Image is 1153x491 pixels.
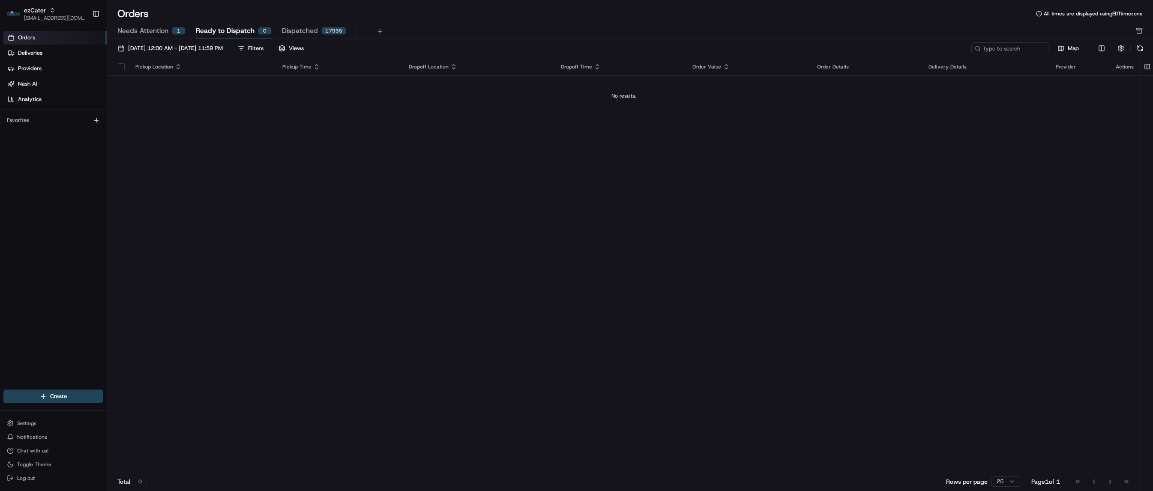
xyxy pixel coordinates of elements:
[172,27,186,35] div: 1
[135,63,269,70] div: Pickup Location
[275,42,308,54] button: Views
[50,393,67,400] span: Create
[3,77,107,91] a: Nash AI
[18,34,35,42] span: Orders
[114,42,227,54] button: [DATE] 12:00 AM - [DATE] 11:59 PM
[9,82,24,98] img: 1736555255976-a54dd68f-1ca7-489b-9aae-adbdc363a1c4
[85,146,104,152] span: Pylon
[60,145,104,152] a: Powered byPylon
[817,63,915,70] div: Order Details
[1056,63,1102,70] div: Provider
[1134,42,1146,54] button: Refresh
[117,26,168,36] span: Needs Attention
[3,472,103,484] button: Log out
[3,31,107,45] a: Orders
[29,82,141,91] div: Start new chat
[1031,477,1060,486] div: Page 1 of 1
[17,434,47,440] span: Notifications
[24,6,46,15] button: ezCater
[17,420,36,427] span: Settings
[928,63,1042,70] div: Delivery Details
[22,56,141,65] input: Clear
[117,7,149,21] h1: Orders
[248,45,264,52] div: Filters
[1044,10,1143,17] span: All times are displayed using EDT timezone
[3,417,103,429] button: Settings
[17,475,35,482] span: Log out
[9,125,15,132] div: 📗
[692,63,804,70] div: Order Value
[72,125,79,132] div: 💻
[24,15,85,21] button: [EMAIL_ADDRESS][DOMAIN_NAME]
[18,80,37,88] span: Nash AI
[17,125,66,133] span: Knowledge Base
[409,63,548,70] div: Dropoff Location
[7,11,21,17] img: ezCater
[561,63,679,70] div: Dropoff Time
[17,447,48,454] span: Chat with us!
[9,9,26,26] img: Nash
[146,85,156,95] button: Start new chat
[258,27,272,35] div: 0
[5,121,69,137] a: 📗Knowledge Base
[282,63,395,70] div: Pickup Time
[1116,63,1134,70] div: Actions
[81,125,138,133] span: API Documentation
[971,42,1048,54] input: Type to search
[18,65,42,72] span: Providers
[946,477,988,486] p: Rows per page
[9,35,156,48] p: Welcome 👋
[69,121,141,137] a: 💻API Documentation
[3,431,103,443] button: Notifications
[234,42,267,54] button: Filters
[3,3,89,24] button: ezCaterezCater[EMAIL_ADDRESS][DOMAIN_NAME]
[3,445,103,457] button: Chat with us!
[134,477,147,486] div: 0
[111,92,1137,99] div: No results.
[282,26,318,36] span: Dispatched
[1052,43,1084,54] button: Map
[18,95,42,103] span: Analytics
[196,26,255,36] span: Ready to Dispatch
[17,461,51,468] span: Toggle Theme
[3,92,107,106] a: Analytics
[321,27,346,35] div: 17935
[1068,45,1079,52] span: Map
[128,45,223,52] span: [DATE] 12:00 AM - [DATE] 11:59 PM
[3,62,107,75] a: Providers
[3,390,103,403] button: Create
[29,91,108,98] div: We're available if you need us!
[3,113,103,127] div: Favorites
[117,477,147,486] div: Total
[3,46,107,60] a: Deliveries
[289,45,304,52] span: Views
[18,49,42,57] span: Deliveries
[3,458,103,470] button: Toggle Theme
